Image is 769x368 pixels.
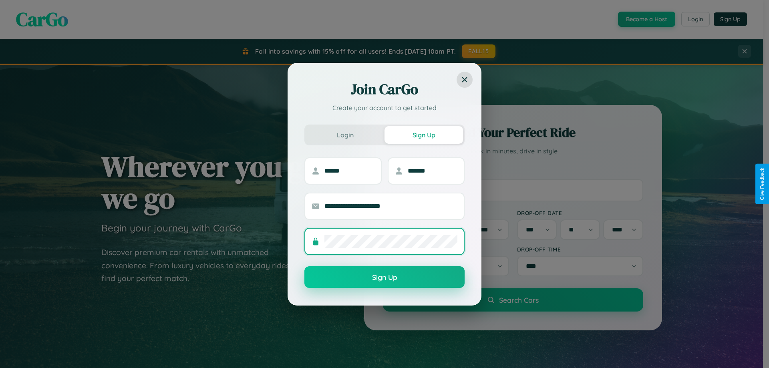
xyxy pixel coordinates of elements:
p: Create your account to get started [304,103,465,113]
div: Give Feedback [759,168,765,200]
h2: Join CarGo [304,80,465,99]
button: Sign Up [384,126,463,144]
button: Sign Up [304,266,465,288]
button: Login [306,126,384,144]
